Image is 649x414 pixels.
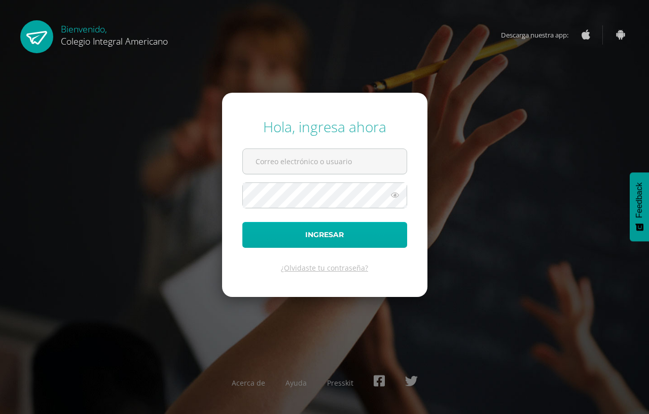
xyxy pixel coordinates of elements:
span: Colegio Integral Americano [61,35,168,47]
input: Correo electrónico o usuario [243,149,407,174]
div: Bienvenido, [61,20,168,47]
a: ¿Olvidaste tu contraseña? [281,263,368,273]
button: Feedback - Mostrar encuesta [630,172,649,241]
a: Presskit [327,378,353,388]
a: Ayuda [285,378,307,388]
div: Hola, ingresa ahora [242,117,407,136]
span: Descarga nuestra app: [501,25,579,45]
button: Ingresar [242,222,407,248]
span: Feedback [635,182,644,218]
a: Acerca de [232,378,265,388]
